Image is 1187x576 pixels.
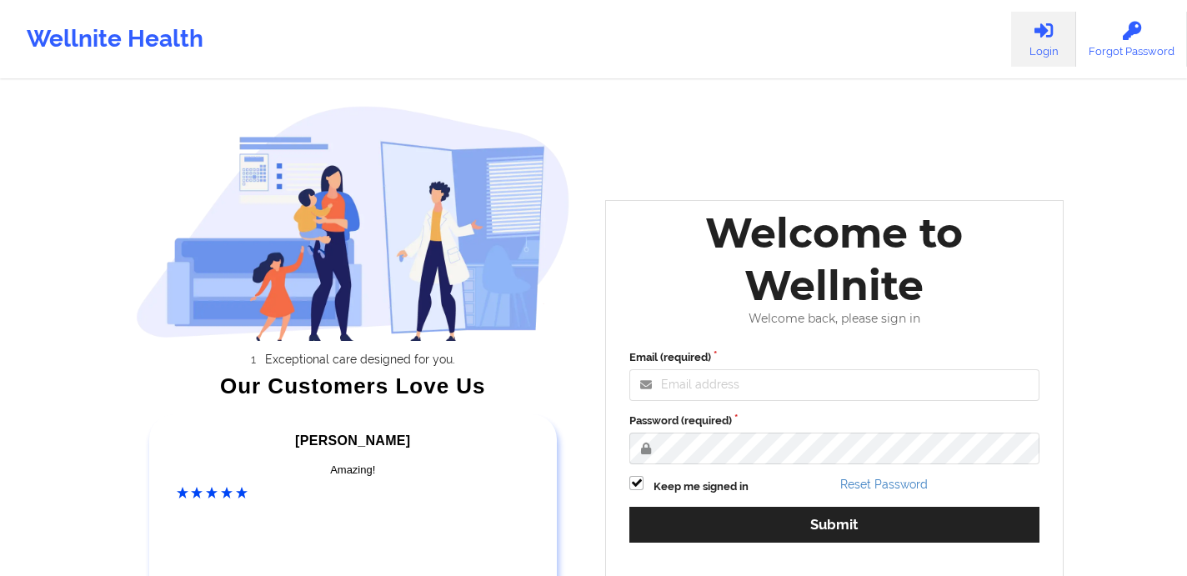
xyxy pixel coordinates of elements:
[150,353,570,366] li: Exceptional care designed for you.
[629,369,1039,401] input: Email address
[618,312,1051,326] div: Welcome back, please sign in
[840,478,928,491] a: Reset Password
[629,507,1039,543] button: Submit
[629,413,1039,429] label: Password (required)
[136,378,571,394] div: Our Customers Love Us
[654,478,749,495] label: Keep me signed in
[1011,12,1076,67] a: Login
[177,462,530,478] div: Amazing!
[295,433,410,448] span: [PERSON_NAME]
[618,207,1051,312] div: Welcome to Wellnite
[1076,12,1187,67] a: Forgot Password
[629,349,1039,366] label: Email (required)
[136,105,571,341] img: wellnite-auth-hero_200.c722682e.png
